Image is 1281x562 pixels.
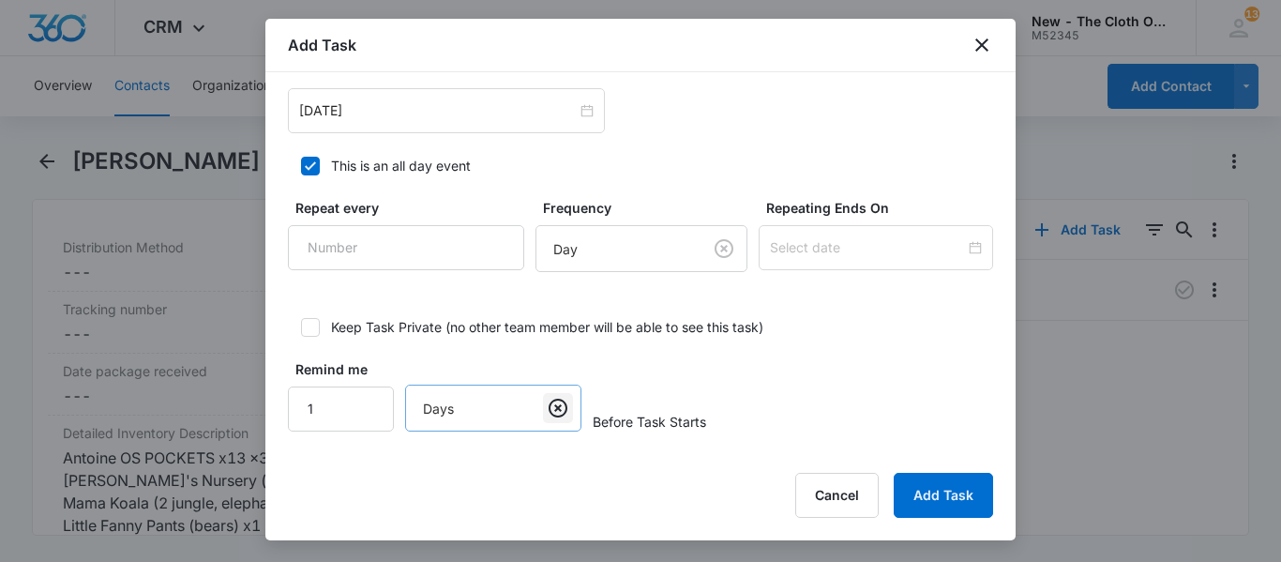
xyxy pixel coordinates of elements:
label: Remind me [295,359,401,379]
div: This is an all day event [331,156,471,175]
input: Number [288,225,524,270]
button: Clear [543,393,573,423]
button: Clear [709,234,739,264]
input: Aug 12, 2025 [299,100,577,121]
span: close-circle [580,104,594,117]
button: Add Task [894,473,993,518]
input: Select date [770,237,965,258]
input: Number [288,387,394,432]
div: Keep Task Private (no other team member will be able to see this task) [331,317,763,337]
label: Repeating Ends On [766,198,1001,218]
span: Before Task Starts [593,412,706,432]
label: Frequency [543,198,755,218]
label: Repeat every [295,198,532,218]
button: close [971,34,993,56]
h1: Add Task [288,34,356,56]
button: Cancel [795,473,879,518]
